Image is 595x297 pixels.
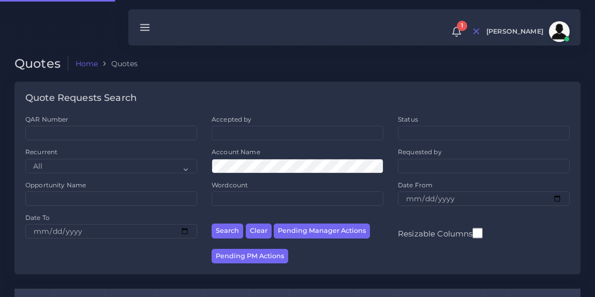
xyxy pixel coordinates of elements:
label: Accepted by [212,115,252,124]
span: [PERSON_NAME] [486,28,543,35]
label: Status [398,115,418,124]
img: avatar [549,21,570,42]
h2: Quotes [14,56,68,71]
h4: Quote Requests Search [25,93,137,104]
a: [PERSON_NAME]avatar [481,21,573,42]
label: QAR Number [25,115,68,124]
label: Opportunity Name [25,181,86,189]
button: Clear [246,224,272,239]
label: Requested by [398,147,442,156]
button: Pending Manager Actions [274,224,370,239]
label: Account Name [212,147,260,156]
a: 1 [448,26,466,37]
button: Pending PM Actions [212,249,288,264]
button: Search [212,224,243,239]
label: Resizable Columns [398,227,483,240]
input: Resizable Columns [472,227,483,240]
a: Home [76,58,98,69]
li: Quotes [98,58,138,69]
span: 1 [457,21,467,31]
label: Recurrent [25,147,57,156]
label: Wordcount [212,181,248,189]
label: Date To [25,213,50,222]
label: Date From [398,181,433,189]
